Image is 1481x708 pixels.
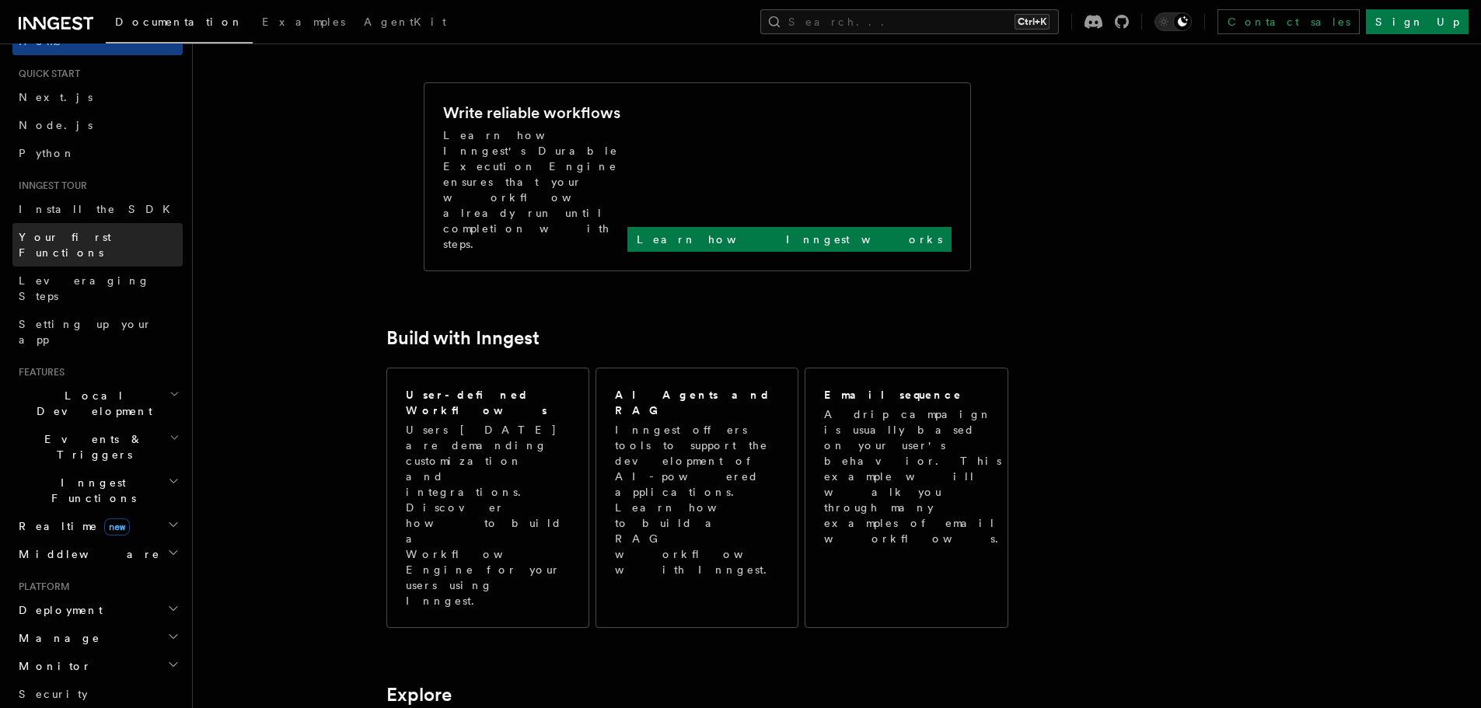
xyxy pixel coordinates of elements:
[760,9,1059,34] button: Search...Ctrl+K
[406,387,570,418] h2: User-defined Workflows
[12,388,169,419] span: Local Development
[12,512,183,540] button: Realtimenew
[12,431,169,462] span: Events & Triggers
[12,310,183,354] a: Setting up your app
[615,387,781,418] h2: AI Agents and RAG
[12,518,130,534] span: Realtime
[12,425,183,469] button: Events & Triggers
[253,5,355,42] a: Examples
[19,318,152,346] span: Setting up your app
[1154,12,1192,31] button: Toggle dark mode
[19,274,150,302] span: Leveraging Steps
[615,422,781,577] p: Inngest offers tools to support the development of AI-powered applications. Learn how to build a ...
[12,366,65,378] span: Features
[12,195,183,223] a: Install the SDK
[596,368,798,628] a: AI Agents and RAGInngest offers tools to support the development of AI-powered applications. Lear...
[12,652,183,680] button: Monitor
[386,327,540,349] a: Build with Inngest
[262,16,345,28] span: Examples
[19,91,93,103] span: Next.js
[106,5,253,44] a: Documentation
[19,119,93,131] span: Node.js
[824,406,1008,546] p: A drip campaign is usually based on your user's behavior. This example will walk you through many...
[19,147,75,159] span: Python
[12,602,103,618] span: Deployment
[12,469,183,512] button: Inngest Functions
[19,203,180,215] span: Install the SDK
[12,540,183,568] button: Middleware
[637,232,942,247] p: Learn how Inngest works
[12,680,183,708] a: Security
[627,227,952,252] a: Learn how Inngest works
[12,180,87,192] span: Inngest tour
[386,368,589,628] a: User-defined WorkflowsUsers [DATE] are demanding customization and integrations. Discover how to ...
[12,83,183,111] a: Next.js
[12,68,80,80] span: Quick start
[12,630,100,646] span: Manage
[386,684,452,706] a: Explore
[12,658,92,674] span: Monitor
[12,475,168,506] span: Inngest Functions
[12,624,183,652] button: Manage
[12,382,183,425] button: Local Development
[1366,9,1469,34] a: Sign Up
[12,223,183,267] a: Your first Functions
[364,16,446,28] span: AgentKit
[443,102,620,124] h2: Write reliable workflows
[12,111,183,139] a: Node.js
[19,688,88,700] span: Security
[12,581,70,593] span: Platform
[115,16,243,28] span: Documentation
[406,422,570,609] p: Users [DATE] are demanding customization and integrations. Discover how to build a Workflow Engin...
[824,387,962,403] h2: Email sequence
[1217,9,1360,34] a: Contact sales
[104,518,130,535] span: new
[12,139,183,167] a: Python
[443,127,627,252] p: Learn how Inngest's Durable Execution Engine ensures that your workflow already run until complet...
[355,5,456,42] a: AgentKit
[1015,14,1050,30] kbd: Ctrl+K
[19,231,111,259] span: Your first Functions
[12,267,183,310] a: Leveraging Steps
[12,596,183,624] button: Deployment
[805,368,1008,628] a: Email sequenceA drip campaign is usually based on your user's behavior. This example will walk yo...
[12,546,160,562] span: Middleware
